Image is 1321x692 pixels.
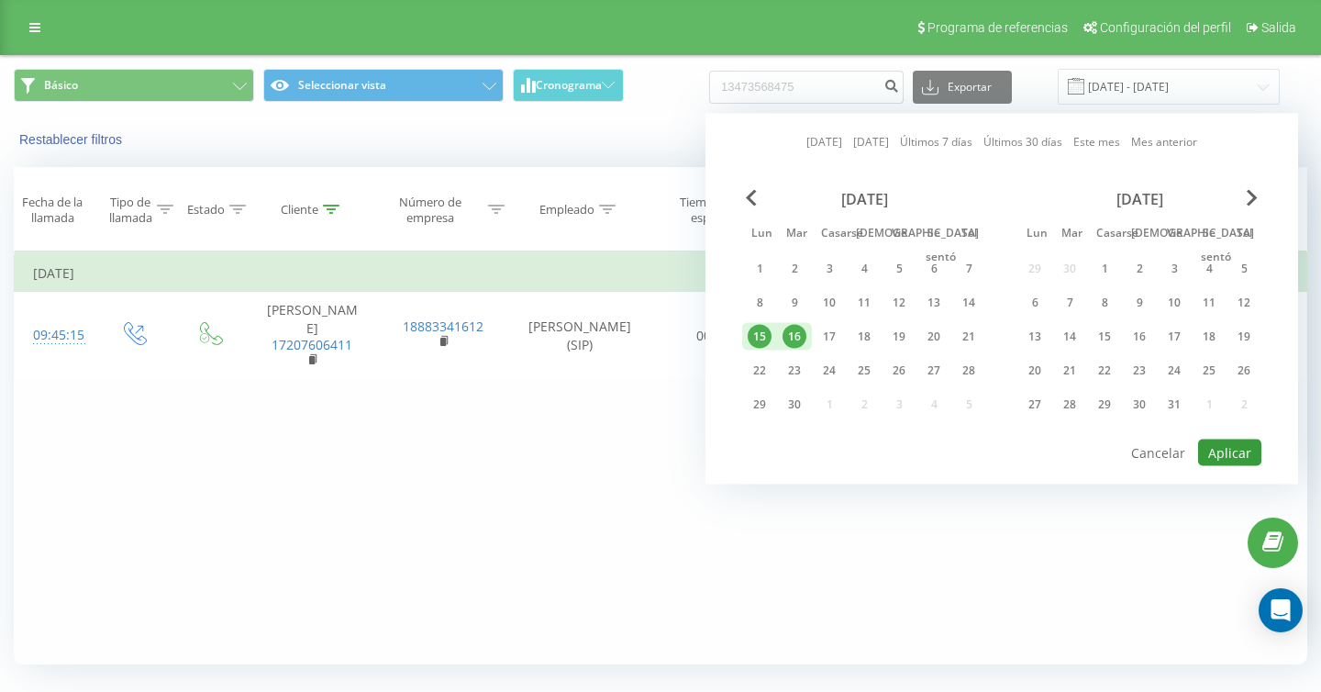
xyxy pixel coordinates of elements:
abbr: Viernes [885,221,913,249]
font: Sol [961,225,977,240]
font: 18883341612 [403,318,483,335]
font: 30 [1133,396,1146,412]
font: Tipo de llamada [109,194,152,226]
div: Sábado 20 de septiembre de 2025 [916,323,951,351]
div: Mié 29 de octubre de 2025 [1087,391,1122,419]
abbr: Viernes [1160,221,1188,249]
div: Vie 24 de octubre de 2025 [1157,357,1192,385]
div: Sábado, 18 de octubre de 2025 [1192,323,1227,351]
font: 15 [1098,329,1111,344]
div: Domingo 28 de septiembre de 2025 [951,357,986,385]
div: Jueves, 25 de septiembre de 2025 [847,357,882,385]
font: Configuración del perfil [1100,20,1231,35]
abbr: Lunes [746,221,773,249]
font: Casarse [1096,225,1138,240]
font: Salida [1261,20,1296,35]
font: 21 [962,329,975,344]
abbr: Jueves [1126,221,1153,249]
font: 19 [893,329,905,344]
div: Lunes, 27 de octubre de 2025 [1017,391,1052,419]
font: [DATE] [33,264,74,282]
font: 1 [1102,261,1108,276]
button: Seleccionar vista [263,69,504,102]
font: 24 [1168,363,1181,378]
div: Lunes 8 de septiembre de 2025 [742,289,777,317]
font: [PERSON_NAME] (SIP) [528,318,631,353]
font: 27 [1028,396,1041,412]
div: Jueves, 9 de octubre de 2025 [1122,289,1157,317]
font: 18 [1203,329,1216,344]
font: 14 [962,295,975,310]
font: 00:16 [696,327,729,344]
div: Domingo 21 de septiembre de 2025 [951,323,986,351]
font: 21 [1063,363,1076,378]
font: 19 [1238,329,1250,344]
div: martes 21 de octubre de 2025 [1052,357,1087,385]
font: Sol [1237,225,1252,240]
abbr: Jueves [850,221,878,249]
font: Últimos 30 días [983,134,1062,150]
font: Vie [892,225,907,240]
abbr: Sábado [920,221,948,249]
span: Mes anterior [746,190,757,206]
font: [DATE] [806,134,842,150]
div: Sábado 13 de septiembre de 2025 [916,289,951,317]
font: 9 [792,295,798,310]
div: Domingo 12 de octubre de 2025 [1227,289,1261,317]
font: 10 [1168,295,1181,310]
font: 8 [757,295,763,310]
font: Fecha de la llamada [22,194,83,226]
font: 16 [788,329,801,344]
font: Exportar [948,79,992,95]
div: Lunes 29 de septiembre de 2025 [742,391,777,419]
div: martes 28 de octubre de 2025 [1052,391,1087,419]
font: 4 [1206,261,1213,276]
div: Domingo 14 de septiembre de 2025 [951,289,986,317]
div: Vie 10 de octubre de 2025 [1157,289,1192,317]
div: martes 9 de septiembre de 2025 [777,289,812,317]
div: Domingo 19 de octubre de 2025 [1227,323,1261,351]
div: Domingo 5 de octubre de 2025 [1227,255,1261,283]
div: martes 2 de septiembre de 2025 [777,255,812,283]
font: Vie [1167,225,1182,240]
abbr: Martes [781,221,808,249]
font: [DATE] [853,134,889,150]
font: 13 [927,295,940,310]
font: 22 [1098,363,1111,378]
div: Vie, 12 de septiembre de 2025 [882,289,916,317]
font: [DATE] [1116,189,1163,209]
div: Vie 3 de octubre de 2025 [1157,255,1192,283]
font: 23 [1133,363,1146,378]
font: Básico [44,77,78,93]
div: Sábado, 6 de septiembre de 2025 [916,255,951,283]
font: 26 [893,363,905,378]
div: Domingo 7 de septiembre de 2025 [951,255,986,283]
font: Estado [187,201,225,218]
abbr: Sábado [1195,221,1223,249]
div: Mié 22 de octubre de 2025 [1087,357,1122,385]
font: 29 [1098,396,1111,412]
abbr: Martes [1056,221,1083,249]
font: 16 [1133,329,1146,344]
font: 20 [927,329,940,344]
button: Básico [14,69,254,102]
button: Exportar [913,71,1012,104]
font: [DEMOGRAPHIC_DATA] [856,225,979,240]
div: Jueves, 30 de octubre de 2025 [1122,391,1157,419]
font: 22 [753,363,766,378]
font: 17 [823,329,836,344]
font: 29 [753,396,766,412]
div: Mié 24 de septiembre de 2025 [812,357,847,385]
input: Buscar por número [709,71,904,104]
div: martes 14 de octubre de 2025 [1052,323,1087,351]
div: Sábado, 25 de octubre de 2025 [1192,357,1227,385]
div: Jueves, 23 de octubre de 2025 [1122,357,1157,385]
font: 31 [1168,396,1181,412]
font: Cancelar [1131,444,1185,462]
div: Vie 17 de octubre de 2025 [1157,323,1192,351]
font: Restablecer filtros [19,132,122,147]
font: 9 [1137,295,1143,310]
div: Lunes, 20 de octubre de 2025 [1017,357,1052,385]
div: Mié 8 de octubre de 2025 [1087,289,1122,317]
font: 8 [1102,295,1108,310]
